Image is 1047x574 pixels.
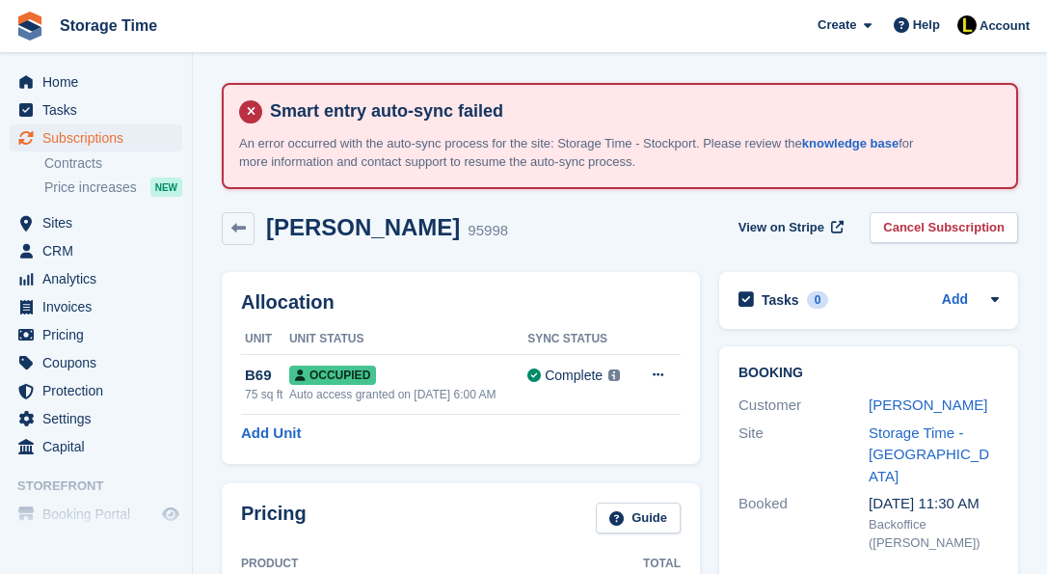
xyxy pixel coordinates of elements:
a: Contracts [44,154,182,173]
th: Unit Status [289,324,527,355]
div: 75 sq ft [245,386,289,403]
a: Storage Time [52,10,165,41]
a: menu [10,349,182,376]
span: Sites [42,209,158,236]
p: An error occurred with the auto-sync process for the site: Storage Time - Stockport. Please revie... [239,134,914,172]
span: Booking Portal [42,501,158,528]
span: Subscriptions [42,124,158,151]
span: Help [913,15,940,35]
a: menu [10,68,182,96]
span: Tasks [42,96,158,123]
h4: Smart entry auto-sync failed [262,100,1001,123]
div: NEW [150,178,182,197]
span: Protection [42,377,158,404]
span: Price increases [44,178,137,197]
a: Add Unit [241,423,301,445]
div: [DATE] 11:30 AM [869,493,999,515]
a: menu [10,501,182,528]
a: Cancel Subscription [870,212,1018,244]
div: 0 [807,291,829,309]
img: stora-icon-8386f47178a22dfd0bd8f6a31ec36ba5ce8667c1dd55bd0f319d3a0aa187defe.svg [15,12,44,41]
a: Add [942,289,968,312]
span: Settings [42,405,158,432]
span: View on Stripe [738,218,824,237]
a: Price increases NEW [44,177,182,198]
a: menu [10,265,182,292]
span: Analytics [42,265,158,292]
h2: [PERSON_NAME] [266,214,460,240]
h2: Tasks [762,291,799,309]
th: Sync Status [527,324,634,355]
div: B69 [245,365,289,387]
div: Booked [738,493,869,553]
a: Guide [596,503,681,534]
div: Backoffice ([PERSON_NAME]) [869,515,999,553]
a: [PERSON_NAME] [869,396,987,413]
a: menu [10,124,182,151]
a: Preview store [159,503,182,526]
a: menu [10,321,182,348]
a: menu [10,405,182,432]
a: menu [10,209,182,236]
a: menu [10,433,182,460]
div: Customer [738,395,869,417]
a: menu [10,377,182,404]
span: Capital [42,433,158,460]
a: menu [10,96,182,123]
span: Storefront [17,477,192,496]
div: 95998 [468,220,508,242]
span: Pricing [42,321,158,348]
span: Account [980,16,1030,36]
h2: Booking [738,366,999,381]
span: Invoices [42,293,158,320]
span: Create [818,15,856,35]
span: Coupons [42,349,158,376]
a: knowledge base [802,136,899,150]
h2: Pricing [241,503,307,534]
th: Unit [241,324,289,355]
span: Occupied [289,366,376,385]
img: Laaibah Sarwar [957,15,977,35]
div: Complete [545,366,603,386]
img: icon-info-grey-7440780725fd019a000dd9b08b2336e03edf1995a4989e88bcd33f0948082b44.svg [608,369,620,381]
div: Auto access granted on [DATE] 6:00 AM [289,386,527,403]
a: Storage Time - [GEOGRAPHIC_DATA] [869,424,989,484]
span: CRM [42,237,158,264]
span: Home [42,68,158,96]
a: menu [10,293,182,320]
h2: Allocation [241,291,681,314]
a: View on Stripe [731,212,847,244]
div: Site [738,423,869,488]
a: menu [10,237,182,264]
